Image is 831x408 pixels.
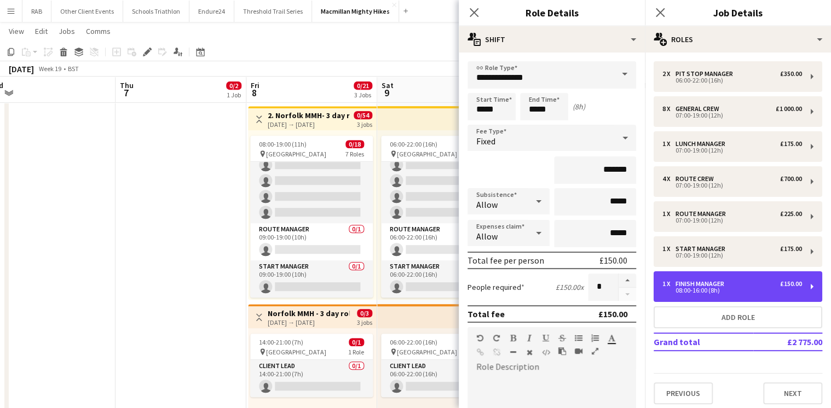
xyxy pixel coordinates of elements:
app-job-card: 06:00-22:00 (16h)0/18 [GEOGRAPHIC_DATA]7 RolesRoute Crew0/406:00-22:00 (16h) Route Manager0/106:0... [381,136,504,298]
a: Jobs [54,24,79,38]
button: Underline [542,334,550,342]
div: £350.00 [780,70,802,78]
button: Other Client Events [51,1,123,22]
span: Edit [35,26,48,36]
div: 3 Jobs [354,91,372,99]
span: 0/2 [226,81,241,90]
div: Total fee per person [468,255,544,266]
button: Clear Formatting [526,348,533,357]
div: 07:00-19:00 (12h) [662,148,802,153]
button: Add role [654,306,822,328]
div: (8h) [573,102,585,112]
button: Redo [493,334,500,342]
div: Route Crew [676,175,718,183]
div: [DATE] → [DATE] [268,318,349,327]
h3: Role Details [459,5,645,20]
button: Increase [619,273,636,288]
span: 0/3 [357,309,372,317]
span: Allow [476,231,498,242]
div: 06:00-22:00 (16h) [662,78,802,83]
button: Bold [509,334,517,342]
span: Allow [476,199,498,210]
div: Roles [645,26,831,53]
div: £150.00 [599,255,627,266]
button: Ordered List [591,334,599,342]
div: £1 000.00 [776,105,802,113]
div: 2 x [662,70,676,78]
app-job-card: 08:00-19:00 (11h)0/18 [GEOGRAPHIC_DATA]7 RolesRoute Crew0/409:00-19:00 (10h) Route Manager0/109:0... [250,136,373,298]
div: Total fee [468,308,505,319]
button: Italic [526,334,533,342]
div: 1 x [662,140,676,148]
div: £225.00 [780,210,802,218]
div: 8 x [662,105,676,113]
span: 06:00-22:00 (16h) [390,338,437,346]
span: 0/18 [345,140,364,148]
span: 9 [380,86,394,99]
div: £150.00 x [556,282,584,292]
app-card-role: Route Crew0/406:00-22:00 (16h) [381,138,504,223]
label: People required [468,282,524,292]
span: Fixed [476,136,495,147]
button: Unordered List [575,334,582,342]
div: Pit Stop Manager [676,70,737,78]
button: Schools Triathlon [123,1,189,22]
span: Sat [382,80,394,90]
span: 08:00-19:00 (11h) [259,140,307,148]
app-card-role: Route Crew0/409:00-19:00 (10h) [250,138,373,223]
div: 07:00-19:00 (12h) [662,253,802,258]
span: 0/21 [354,81,372,90]
span: 0/54 [354,111,372,119]
span: 8 [249,86,259,99]
span: Week 19 [36,65,64,73]
div: Shift [459,26,645,53]
button: Next [763,382,822,404]
div: [DATE] → [DATE] [268,120,349,129]
button: Undo [476,334,484,342]
span: [GEOGRAPHIC_DATA] [266,150,326,158]
h3: 2. Norfolk MMH- 3 day role [268,110,349,120]
div: 07:00-19:00 (12h) [662,183,802,188]
span: 7 [118,86,134,99]
button: Endure24 [189,1,234,22]
td: £2 775.00 [753,333,822,351]
div: 08:00-16:00 (8h) [662,288,802,293]
div: 14:00-21:00 (7h)0/1 [GEOGRAPHIC_DATA]1 RoleClient Lead0/114:00-21:00 (7h) [250,334,373,397]
div: Route Manager [676,210,730,218]
app-card-role: Start Manager0/109:00-19:00 (10h) [250,260,373,298]
div: 1 x [662,210,676,218]
div: £175.00 [780,140,802,148]
button: Fullscreen [591,347,599,355]
button: Previous [654,382,713,404]
a: Edit [31,24,52,38]
div: 3 jobs [357,119,372,129]
button: Paste as plain text [558,347,566,355]
button: Text Color [608,334,615,342]
span: Jobs [59,26,75,36]
span: 14:00-21:00 (7h) [259,338,303,346]
span: Fri [251,80,259,90]
div: General Crew [676,105,724,113]
button: Insert video [575,347,582,355]
span: 1 Role [348,348,364,356]
h3: Job Details [645,5,831,20]
div: 3 jobs [357,317,372,327]
div: 1 Job [227,91,241,99]
button: Strikethrough [558,334,566,342]
div: Start Manager [676,245,730,253]
button: HTML Code [542,348,550,357]
div: £150.00 [780,280,802,288]
div: Finish Manager [676,280,729,288]
span: 7 Roles [345,150,364,158]
div: [DATE] [9,63,34,74]
span: 0/1 [349,338,364,346]
div: 1 x [662,245,676,253]
app-job-card: 06:00-22:00 (16h)0/1 [GEOGRAPHIC_DATA]1 RoleClient Lead0/106:00-22:00 (16h) [381,334,504,397]
div: 07:00-19:00 (12h) [662,218,802,223]
span: 06:00-22:00 (16h) [390,140,437,148]
div: Lunch Manager [676,140,730,148]
div: 1 x [662,280,676,288]
app-card-role: Route Manager0/109:00-19:00 (10h) [250,223,373,260]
